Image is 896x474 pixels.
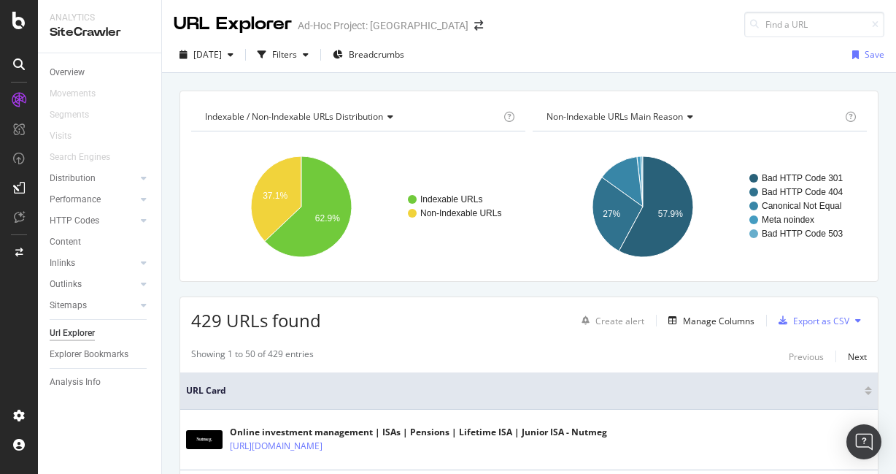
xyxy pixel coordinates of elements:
[603,209,620,219] text: 27%
[50,171,96,186] div: Distribution
[50,256,75,271] div: Inlinks
[191,348,314,365] div: Showing 1 to 50 of 429 entries
[762,173,843,183] text: Bad HTTP Code 301
[50,347,128,362] div: Explorer Bookmarks
[50,65,151,80] a: Overview
[50,129,72,144] div: Visits
[50,298,87,313] div: Sitemaps
[576,309,644,332] button: Create alert
[230,439,323,454] a: [URL][DOMAIN_NAME]
[533,143,867,270] svg: A chart.
[50,256,136,271] a: Inlinks
[50,150,110,165] div: Search Engines
[50,213,136,229] a: HTTP Codes
[50,326,151,341] a: Url Explorer
[50,171,136,186] a: Distribution
[50,298,136,313] a: Sitemaps
[50,234,81,250] div: Content
[663,312,754,329] button: Manage Columns
[420,208,501,218] text: Non-Indexable URLs
[50,326,95,341] div: Url Explorer
[50,150,125,165] a: Search Engines
[544,105,842,129] h4: Non-Indexable URLs Main Reason
[50,375,101,390] div: Analysis Info
[474,20,483,31] div: arrow-right-arrow-left
[202,105,501,129] h4: Indexable / Non-Indexable URLs Distribution
[205,110,383,123] span: Indexable / Non-Indexable URLs distribution
[50,192,136,207] a: Performance
[174,43,239,66] button: [DATE]
[193,48,222,61] span: 2025 Sep. 5th
[191,308,321,332] span: 429 URLs found
[252,43,314,66] button: Filters
[848,348,867,365] button: Next
[327,43,410,66] button: Breadcrumbs
[793,315,849,327] div: Export as CSV
[298,18,468,33] div: Ad-Hoc Project: [GEOGRAPHIC_DATA]
[186,384,861,397] span: URL Card
[315,213,340,223] text: 62.9%
[50,12,150,24] div: Analytics
[789,351,824,363] div: Previous
[420,194,482,204] text: Indexable URLs
[50,234,151,250] a: Content
[762,229,843,239] text: Bad HTTP Code 503
[762,187,843,197] text: Bad HTTP Code 404
[174,12,292,37] div: URL Explorer
[50,347,151,362] a: Explorer Bookmarks
[50,213,99,229] div: HTTP Codes
[50,24,150,41] div: SiteCrawler
[230,426,607,439] div: Online investment management | ISAs | Pensions | Lifetime ISA | Junior ISA - Nutmeg
[658,209,683,219] text: 57.9%
[50,86,96,102] div: Movements
[50,107,104,123] a: Segments
[846,424,881,459] div: Open Intercom Messenger
[762,215,814,225] text: Meta noindex
[272,48,297,61] div: Filters
[848,351,867,363] div: Next
[762,201,841,211] text: Canonical Not Equal
[186,430,223,449] img: main image
[789,348,824,365] button: Previous
[50,107,89,123] div: Segments
[349,48,404,61] span: Breadcrumbs
[50,86,110,102] a: Movements
[773,309,849,332] button: Export as CSV
[865,48,884,61] div: Save
[683,315,754,327] div: Manage Columns
[50,129,86,144] a: Visits
[191,143,525,270] svg: A chart.
[547,110,683,123] span: Non-Indexable URLs Main Reason
[50,65,85,80] div: Overview
[50,277,136,292] a: Outlinks
[263,191,287,201] text: 37.1%
[595,315,644,327] div: Create alert
[50,277,82,292] div: Outlinks
[744,12,884,37] input: Find a URL
[50,375,151,390] a: Analysis Info
[50,192,101,207] div: Performance
[846,43,884,66] button: Save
